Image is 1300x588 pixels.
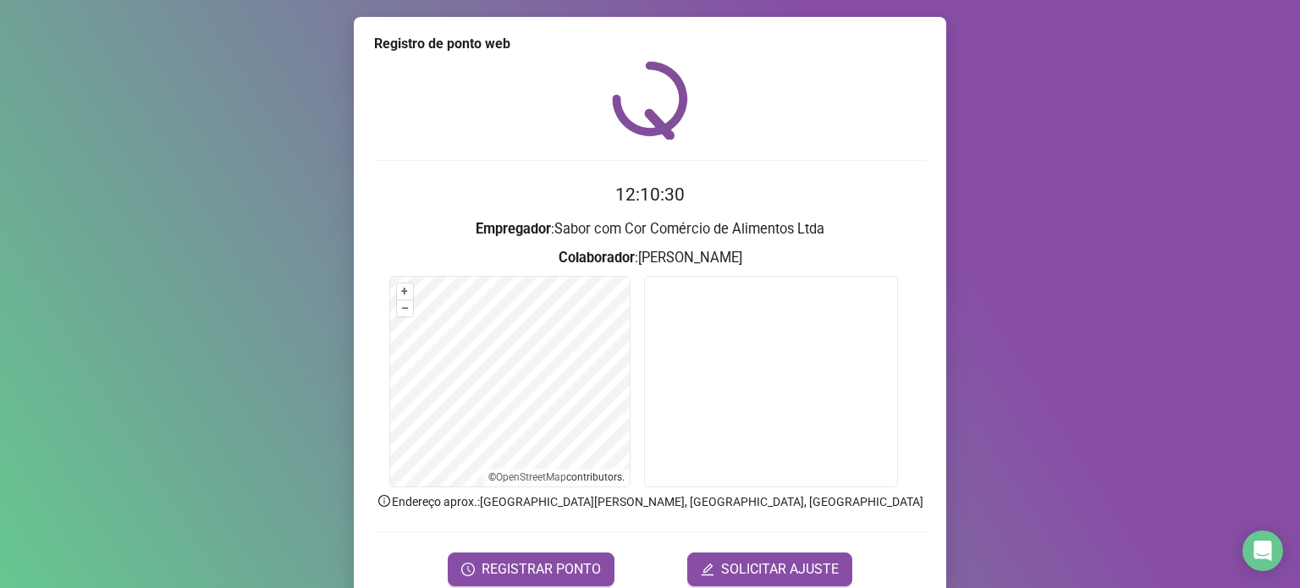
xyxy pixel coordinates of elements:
[377,493,392,508] span: info-circle
[721,559,839,580] span: SOLICITAR AJUSTE
[687,552,852,586] button: editSOLICITAR AJUSTE
[482,559,601,580] span: REGISTRAR PONTO
[397,283,413,299] button: +
[476,221,551,237] strong: Empregador
[701,563,714,576] span: edit
[488,471,625,483] li: © contributors.
[374,34,926,54] div: Registro de ponto web
[496,471,566,483] a: OpenStreetMap
[448,552,614,586] button: REGISTRAR PONTO
[374,492,926,511] p: Endereço aprox. : [GEOGRAPHIC_DATA][PERSON_NAME], [GEOGRAPHIC_DATA], [GEOGRAPHIC_DATA]
[461,563,475,576] span: clock-circle
[397,300,413,316] button: –
[1242,530,1283,571] div: Open Intercom Messenger
[615,184,685,205] time: 12:10:30
[612,61,688,140] img: QRPoint
[374,218,926,240] h3: : Sabor com Cor Comércio de Alimentos Ltda
[374,247,926,269] h3: : [PERSON_NAME]
[559,250,635,266] strong: Colaborador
